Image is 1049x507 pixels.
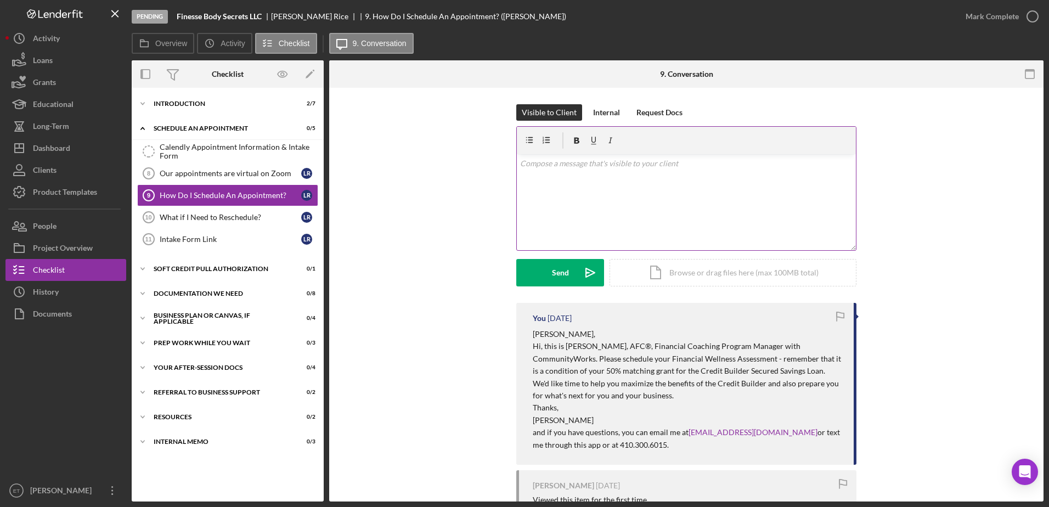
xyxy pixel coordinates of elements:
[5,259,126,281] button: Checklist
[296,414,315,420] div: 0 / 2
[955,5,1044,27] button: Mark Complete
[1012,459,1038,485] div: Open Intercom Messenger
[301,212,312,223] div: L R
[5,281,126,303] button: History
[5,93,126,115] button: Educational
[154,364,288,371] div: Your After-Session Docs
[516,259,604,286] button: Send
[353,39,407,48] label: 9. Conversation
[533,495,648,504] div: Viewed this item for the first time.
[552,259,569,286] div: Send
[145,236,151,243] tspan: 11
[33,71,56,96] div: Grants
[296,389,315,396] div: 0 / 2
[296,125,315,132] div: 0 / 5
[5,27,126,49] button: Activity
[533,481,594,490] div: [PERSON_NAME]
[154,290,288,297] div: Documentation We Need
[660,70,713,78] div: 9. Conversation
[533,402,843,414] p: Thanks,
[533,426,843,451] p: and if you have questions, you can email me at or text me through this app or at 410.300.6015.
[13,488,20,494] text: ET
[689,427,817,437] a: [EMAIL_ADDRESS][DOMAIN_NAME]
[154,389,288,396] div: Referral to Business Support
[27,480,99,504] div: [PERSON_NAME]
[636,104,683,121] div: Request Docs
[631,104,688,121] button: Request Docs
[533,340,843,402] p: Hi, this is [PERSON_NAME], AFC®, Financial Coaching Program Manager with CommunityWorks. Please s...
[5,181,126,203] a: Product Templates
[5,237,126,259] button: Project Overview
[132,33,194,54] button: Overview
[33,237,93,262] div: Project Overview
[33,137,70,162] div: Dashboard
[5,215,126,237] button: People
[145,214,151,221] tspan: 10
[132,10,168,24] div: Pending
[33,215,57,240] div: People
[33,259,65,284] div: Checklist
[301,190,312,201] div: L R
[296,364,315,371] div: 0 / 4
[154,340,288,346] div: Prep Work While You Wait
[5,71,126,93] button: Grants
[966,5,1019,27] div: Mark Complete
[329,33,414,54] button: 9. Conversation
[177,12,262,21] b: Finesse Body Secrets LLC
[5,159,126,181] button: Clients
[33,27,60,52] div: Activity
[155,39,187,48] label: Overview
[160,191,301,200] div: How Do I Schedule An Appointment?
[365,12,566,21] div: 9. How Do I Schedule An Appointment? ([PERSON_NAME])
[154,414,288,420] div: Resources
[588,104,625,121] button: Internal
[147,170,150,177] tspan: 8
[160,213,301,222] div: What if I Need to Reschedule?
[279,39,310,48] label: Checklist
[33,303,72,328] div: Documents
[154,312,288,325] div: Business Plan or Canvas, if applicable
[5,137,126,159] button: Dashboard
[296,340,315,346] div: 0 / 3
[212,70,244,78] div: Checklist
[296,290,315,297] div: 0 / 8
[301,168,312,179] div: L R
[5,480,126,502] button: ET[PERSON_NAME]
[33,49,53,74] div: Loans
[255,33,317,54] button: Checklist
[137,228,318,250] a: 11Intake Form LinkLR
[221,39,245,48] label: Activity
[154,266,288,272] div: Soft Credit Pull Authorization
[160,143,318,160] div: Calendly Appointment Information & Intake Form
[5,49,126,71] button: Loans
[137,184,318,206] a: 9How Do I Schedule An Appointment?LR
[296,438,315,445] div: 0 / 3
[533,414,843,426] p: [PERSON_NAME]
[522,104,577,121] div: Visible to Client
[533,328,843,340] p: [PERSON_NAME],
[154,100,288,107] div: Introduction
[33,159,57,184] div: Clients
[296,266,315,272] div: 0 / 1
[593,104,620,121] div: Internal
[137,162,318,184] a: 8Our appointments are virtual on ZoomLR
[548,314,572,323] time: 2025-08-05 16:55
[516,104,582,121] button: Visible to Client
[271,12,358,21] div: [PERSON_NAME] Rice
[154,438,288,445] div: Internal Memo
[296,315,315,322] div: 0 / 4
[533,314,546,323] div: You
[5,303,126,325] button: Documents
[160,169,301,178] div: Our appointments are virtual on Zoom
